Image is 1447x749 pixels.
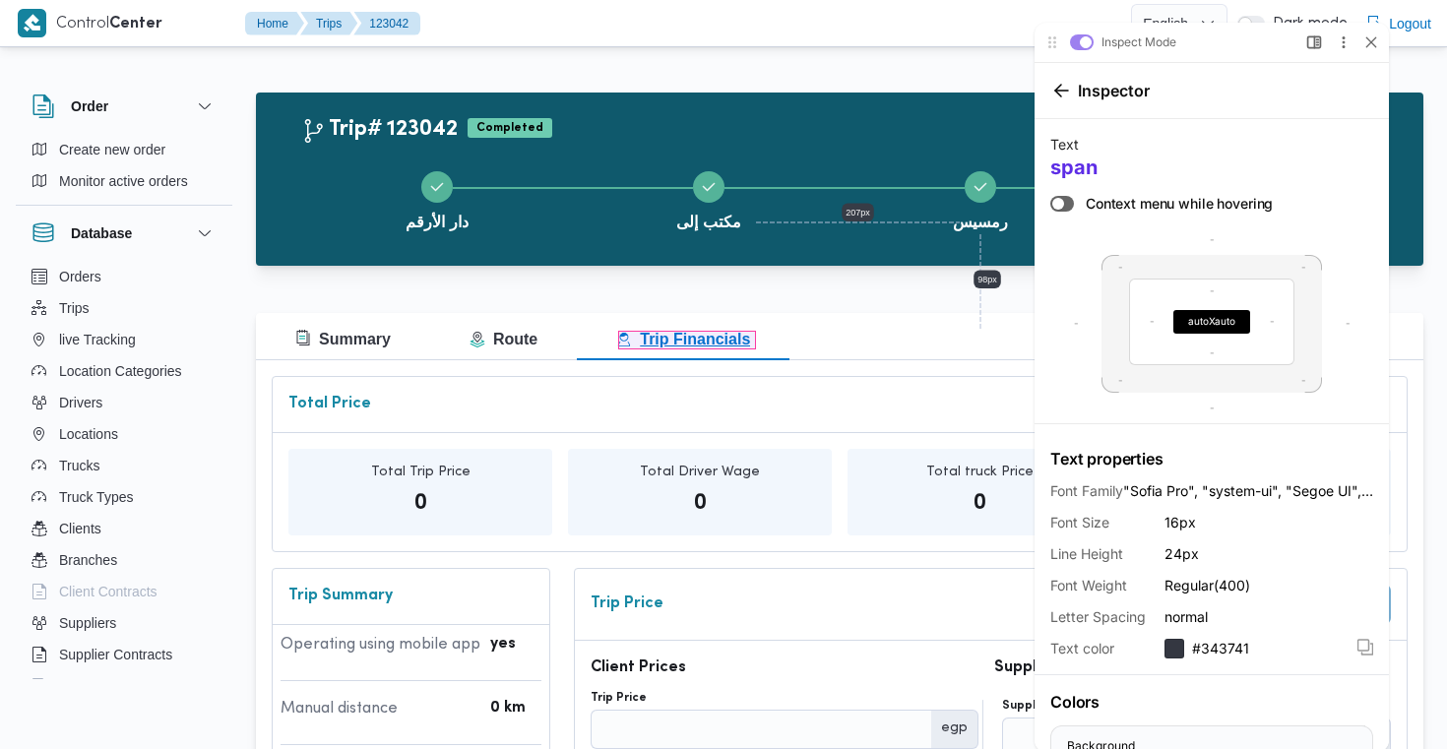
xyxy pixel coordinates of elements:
h3: Manual distance [281,697,482,720]
span: #343741 [189,639,246,658]
span: Supplier Contracts [59,643,172,666]
span: Text [47,135,370,155]
span: yes [490,633,540,656]
h3: Total Price [288,393,371,416]
span: - [343,317,347,329]
span: Monitor active orders [59,169,188,193]
button: Branches [24,544,224,576]
button: 123042 [353,12,420,35]
span: Client Contracts [59,580,157,603]
button: دار الأرقم [301,148,573,250]
span: Text color [47,639,161,658]
h2: Trip# 123042 [301,117,458,143]
span: span [47,156,94,179]
button: Trips [300,12,357,35]
b: Center [109,17,162,31]
span: Clients [59,517,101,540]
span: Trucks [59,454,99,477]
button: live Tracking [24,324,224,355]
span: Context menu while hovering [83,196,270,213]
span: - [207,233,212,245]
h3: Inspector [71,80,155,101]
span: 16px [161,513,193,532]
h4: Client Prices [591,656,979,680]
h3: Trip Price [591,593,663,616]
button: Locations [24,418,224,450]
button: Monitor active orders [24,165,224,197]
p: 0 [974,488,986,520]
span: egp [931,711,977,748]
span: auto [185,315,206,327]
span: Truck Types [59,485,133,509]
h3: Order [71,94,108,118]
span: - [298,261,303,273]
h3: Operating using mobile app [281,633,482,656]
label: Trip Price [591,690,647,706]
button: Client Contracts [24,576,224,607]
button: Devices [24,670,224,702]
span: - [147,315,152,327]
span: Route [470,331,537,347]
svg: Step 2 is complete [701,179,717,195]
span: Locations [59,422,118,446]
h4: Total Trip Price [371,465,471,480]
span: Trip Financials [616,331,750,347]
h4: Total truck Price [926,465,1034,480]
button: Suppliers [24,607,224,639]
button: Create new order [24,134,224,165]
button: Clients [24,513,224,544]
span: Devices [59,674,108,698]
span: Suppliers [59,611,116,635]
button: Database [31,221,217,245]
span: 24px [161,544,196,564]
svg: Step 3 is complete [973,179,988,195]
span: Summary [295,331,391,347]
span: live Tracking [59,328,136,351]
svg: Step 1 is complete [429,179,445,195]
span: Regular (400) [161,576,247,595]
span: Drivers [59,391,102,414]
span: Font Weight [47,576,161,595]
span: مكتب إلى [676,211,740,234]
span: X [206,315,212,327]
button: مكتب إلى [573,148,845,250]
button: Trucks [24,450,224,481]
h4: Total Driver Wage [640,465,760,480]
span: Letter Spacing [47,607,161,627]
button: رمسيس [845,148,1116,250]
p: Inspect Mode [98,34,173,51]
h3: Trip Summary [288,585,393,608]
span: Location Categories [59,359,182,383]
span: - [115,261,120,273]
span: Completed [468,118,552,138]
span: auto [212,315,232,327]
span: - [71,317,76,329]
p: 0 [414,488,427,520]
span: Line Height [47,544,161,564]
span: normal [161,607,205,627]
h4: Supply Prices [994,656,1399,680]
span: "Sofia Pro", "system-ui", "Segoe UI", Roboto, Oxygen, Ubuntu, Cantarell, "Fira Sans", "Droid Sans... [120,481,370,501]
button: Order [31,94,217,118]
span: Font Size [47,513,161,532]
span: - [298,374,303,386]
button: Home [245,12,304,35]
span: - [207,284,212,296]
div: Database [16,261,232,687]
button: Supplier Contracts [24,639,224,670]
h3: Database [71,221,132,245]
b: Completed [476,122,543,134]
button: Trips [24,292,224,324]
h3: Text properties [47,448,370,469]
span: 0 km [490,697,540,720]
div: Order [16,134,232,205]
img: X8yXhbKr1z7QwAAAABJRU5ErkJggg== [18,9,46,37]
span: - [267,315,272,327]
span: رمسيس [953,211,1008,234]
button: Truck Types [24,481,224,513]
span: - [207,346,212,358]
span: Font Family [47,481,120,501]
span: Create new order [59,138,165,161]
button: Location Categories [24,355,224,387]
button: Orders [24,261,224,292]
